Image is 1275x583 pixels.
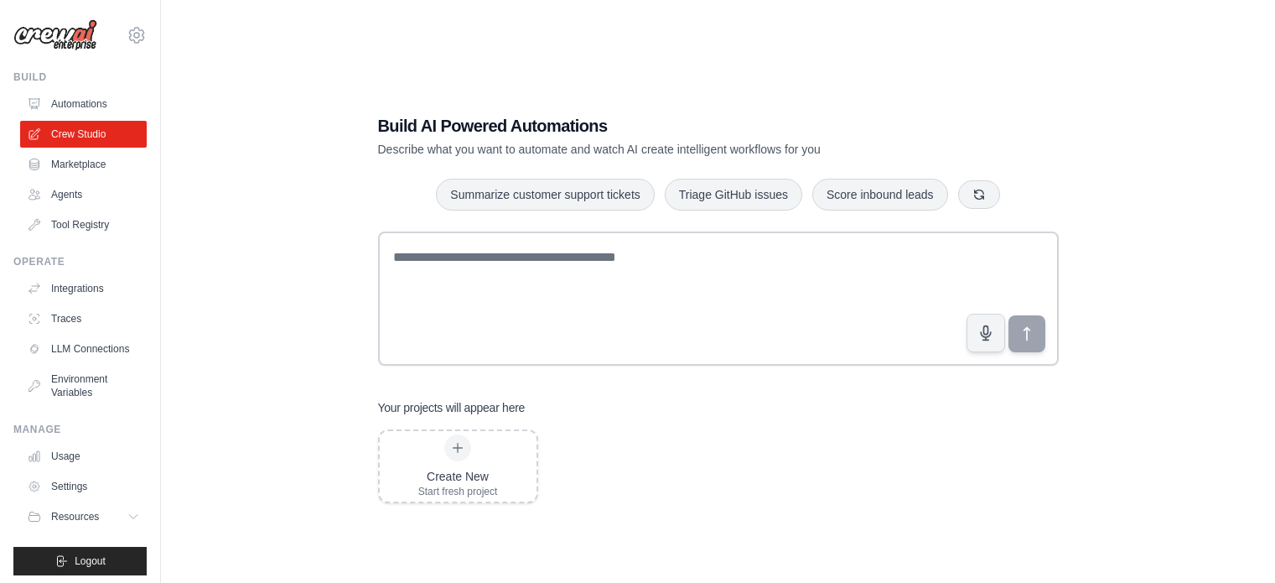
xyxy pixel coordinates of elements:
[967,314,1005,352] button: Click to speak your automation idea
[20,336,147,362] a: LLM Connections
[436,179,654,211] button: Summarize customer support tickets
[20,503,147,530] button: Resources
[958,180,1000,209] button: Get new suggestions
[13,547,147,575] button: Logout
[812,179,948,211] button: Score inbound leads
[13,423,147,436] div: Manage
[13,19,97,51] img: Logo
[418,485,498,498] div: Start fresh project
[13,255,147,268] div: Operate
[75,554,106,568] span: Logout
[20,443,147,470] a: Usage
[665,179,802,211] button: Triage GitHub issues
[20,305,147,332] a: Traces
[378,114,941,138] h1: Build AI Powered Automations
[418,468,498,485] div: Create New
[20,121,147,148] a: Crew Studio
[20,181,147,208] a: Agents
[20,473,147,500] a: Settings
[378,399,526,416] h3: Your projects will appear here
[20,91,147,117] a: Automations
[378,141,941,158] p: Describe what you want to automate and watch AI create intelligent workflows for you
[13,70,147,84] div: Build
[51,510,99,523] span: Resources
[20,366,147,406] a: Environment Variables
[20,211,147,238] a: Tool Registry
[20,275,147,302] a: Integrations
[20,151,147,178] a: Marketplace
